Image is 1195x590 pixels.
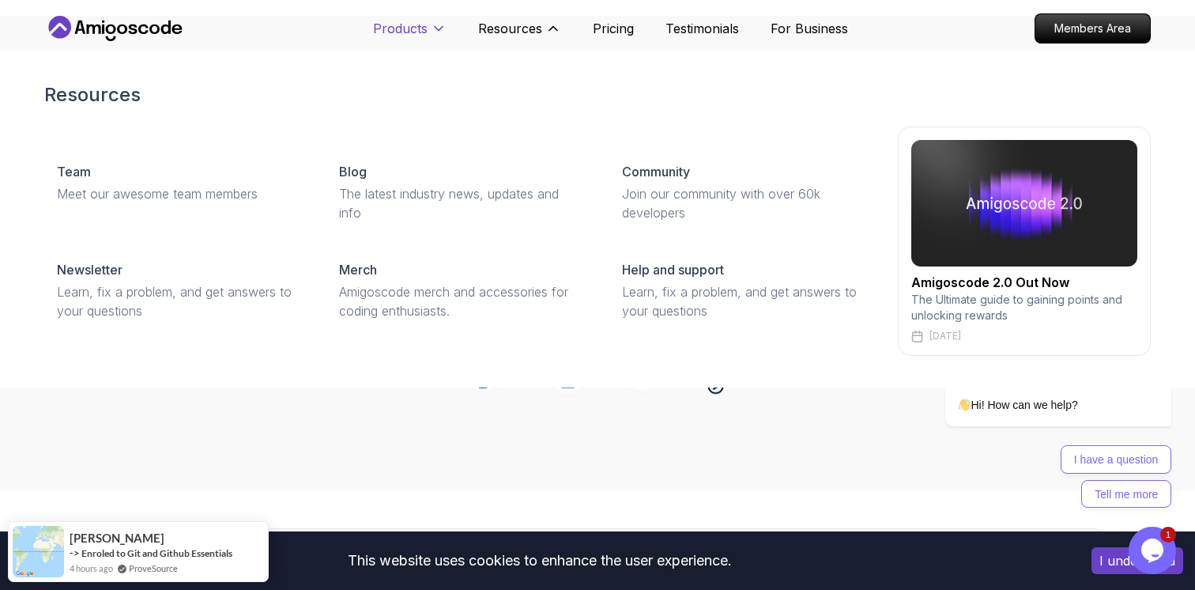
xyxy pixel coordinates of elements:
[339,282,583,320] p: Amigoscode merch and accessories for coding enthusiasts.
[70,547,80,559] span: ->
[593,19,634,38] a: Pricing
[911,140,1137,267] img: amigoscode 2.0
[129,562,178,575] a: ProveSource
[44,82,1151,108] h2: Resources
[70,531,164,545] span: [PERSON_NAME]
[478,19,561,51] button: Resources
[12,543,1068,578] div: This website uses cookies to enhance the user experience.
[373,19,428,38] p: Products
[339,184,583,222] p: The latest industry news, updates and info
[44,248,314,333] a: NewsletterLearn, fix a problem, and get answers to your questions
[478,19,542,38] p: Resources
[771,19,848,38] a: For Business
[13,526,64,577] img: provesource social proof notification image
[898,127,1151,356] a: amigoscode 2.0Amigoscode 2.0 Out NowThe Ultimate guide to gaining points and unlocking rewards[DATE]
[57,260,123,279] p: Newsletter
[339,162,367,181] p: Blog
[622,260,724,279] p: Help and support
[1091,547,1183,574] button: Accept cookies
[70,562,113,575] span: 4 hours ago
[57,184,301,203] p: Meet our awesome team members
[895,240,1179,519] iframe: chat widget
[1035,14,1150,43] p: Members Area
[622,282,866,320] p: Learn, fix a problem, and get answers to your questions
[326,248,596,333] a: MerchAmigoscode merch and accessories for coding enthusiasts.
[1035,13,1151,43] a: Members Area
[373,19,447,51] button: Products
[81,547,232,559] a: Enroled to Git and Github Essentials
[622,162,690,181] p: Community
[622,184,866,222] p: Join our community with over 60k developers
[57,162,91,181] p: Team
[57,282,301,320] p: Learn, fix a problem, and get answers to your questions
[1129,527,1179,574] iframe: chat widget
[339,260,377,279] p: Merch
[609,149,879,235] a: CommunityJoin our community with over 60k developers
[665,19,739,38] a: Testimonials
[44,149,314,216] a: TeamMeet our awesome team members
[326,149,596,235] a: BlogThe latest industry news, updates and info
[609,248,879,333] a: Help and supportLearn, fix a problem, and get answers to your questions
